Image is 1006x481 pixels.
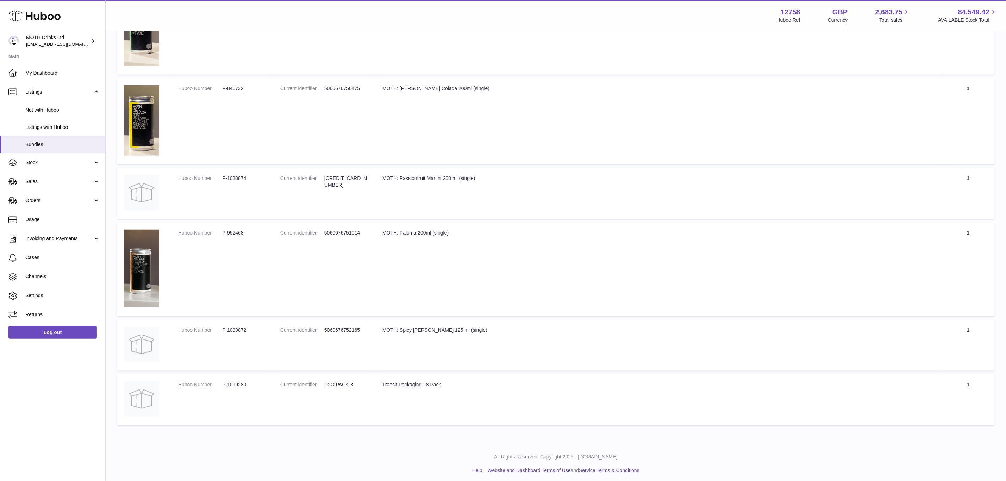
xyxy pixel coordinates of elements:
[324,230,368,236] dd: 5060676751014
[488,468,571,473] a: Website and Dashboard Terms of Use
[382,327,935,333] div: MOTH: Spicy [PERSON_NAME] 125 ml (single)
[781,7,800,17] strong: 12758
[280,230,324,236] dt: Current identifier
[25,178,93,185] span: Sales
[777,17,800,24] div: Huboo Ref
[25,70,100,76] span: My Dashboard
[25,89,93,95] span: Listings
[124,85,159,156] img: MOTH: Pina Colada 200ml (single)
[280,85,324,92] dt: Current identifier
[942,374,995,425] td: 1
[280,327,324,333] dt: Current identifier
[938,7,998,24] a: 84,549.42 AVAILABLE Stock Total
[25,235,93,242] span: Invoicing and Payments
[324,175,368,188] dd: [CREDIT_CARD_NUMBER]
[178,85,222,92] dt: Huboo Number
[832,7,848,17] strong: GBP
[178,230,222,236] dt: Huboo Number
[942,168,995,219] td: 1
[875,7,903,17] span: 2,683.75
[25,107,100,113] span: Not with Huboo
[124,230,159,307] img: MOTH: Paloma 200ml (single)
[178,175,222,182] dt: Huboo Number
[25,159,93,166] span: Stock
[26,41,104,47] span: [EMAIL_ADDRESS][DOMAIN_NAME]
[485,467,639,474] li: and
[222,327,266,333] dd: P-1030872
[942,78,995,164] td: 1
[472,468,482,473] a: Help
[222,175,266,182] dd: P-1030874
[25,124,100,131] span: Listings with Huboo
[280,175,324,188] dt: Current identifier
[382,85,935,92] div: MOTH: [PERSON_NAME] Colada 200ml (single)
[382,381,935,388] div: Transit Packaging - 8 Pack
[382,175,935,182] div: MOTH: Passionfruit Martini 200 ml (single)
[324,85,368,92] dd: 5060676750475
[124,381,159,417] img: Transit Packaging - 8 Pack
[8,326,97,339] a: Log out
[222,85,266,92] dd: P-846732
[25,292,100,299] span: Settings
[178,381,222,388] dt: Huboo Number
[25,273,100,280] span: Channels
[25,254,100,261] span: Cases
[8,36,19,46] img: internalAdmin-12758@internal.huboo.com
[828,17,848,24] div: Currency
[942,223,995,316] td: 1
[942,320,995,371] td: 1
[280,381,324,388] dt: Current identifier
[382,230,935,236] div: MOTH: Paloma 200ml (single)
[222,230,266,236] dd: P-952468
[111,454,1000,460] p: All Rights Reserved. Copyright 2025 - [DOMAIN_NAME]
[124,327,159,362] img: MOTH: Spicy Margarita 125 ml (single)
[324,327,368,333] dd: 5060676752165
[124,175,159,210] img: MOTH: Passionfruit Martini 200 ml (single)
[25,141,100,148] span: Bundles
[879,17,911,24] span: Total sales
[25,216,100,223] span: Usage
[222,381,266,388] dd: P-1019280
[875,7,911,24] a: 2,683.75 Total sales
[579,468,639,473] a: Service Terms & Conditions
[324,381,368,388] dd: D2C-PACK-8
[25,197,93,204] span: Orders
[26,34,89,48] div: MOTH Drinks Ltd
[938,17,998,24] span: AVAILABLE Stock Total
[178,327,222,333] dt: Huboo Number
[958,7,989,17] span: 84,549.42
[25,311,100,318] span: Returns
